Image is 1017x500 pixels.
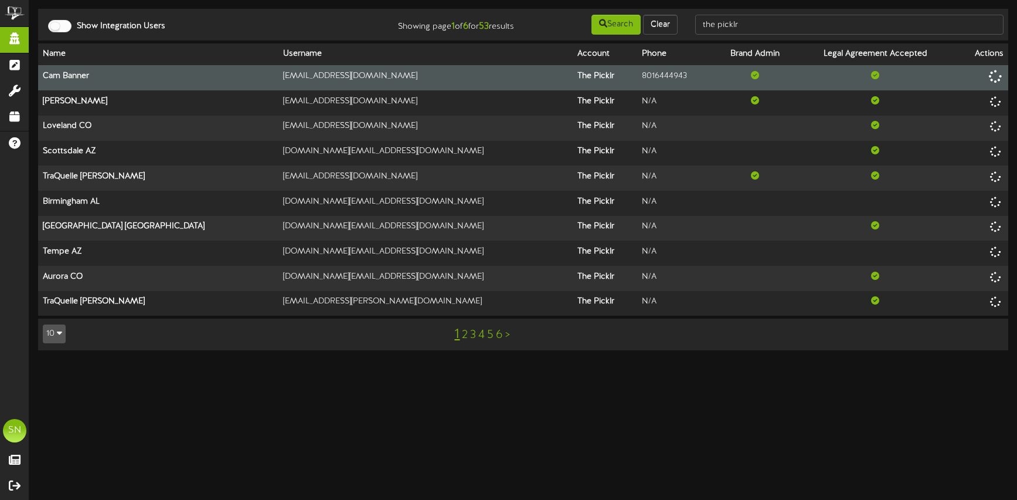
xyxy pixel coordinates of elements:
a: 3 [470,329,476,342]
button: 10 [43,325,66,343]
strong: 6 [463,21,468,32]
th: The Picklr [573,191,638,216]
th: Name [38,43,278,65]
button: Search [591,15,641,35]
th: [GEOGRAPHIC_DATA] [GEOGRAPHIC_DATA] [38,216,278,241]
a: 1 [454,327,460,342]
th: Aurora CO [38,266,278,291]
td: [EMAIL_ADDRESS][DOMAIN_NAME] [278,90,573,116]
a: > [505,329,510,342]
strong: 53 [479,21,489,32]
th: The Picklr [573,116,638,141]
a: 5 [487,329,494,342]
th: TraQuelle [PERSON_NAME] [38,291,278,316]
td: [DOMAIN_NAME][EMAIL_ADDRESS][DOMAIN_NAME] [278,191,573,216]
td: N/A [637,165,713,191]
th: Loveland CO [38,116,278,141]
th: Cam Banner [38,65,278,90]
td: [EMAIL_ADDRESS][DOMAIN_NAME] [278,116,573,141]
th: Brand Admin [714,43,796,65]
td: N/A [637,241,713,266]
input: -- Search -- [695,15,1004,35]
th: The Picklr [573,266,638,291]
th: The Picklr [573,291,638,316]
td: N/A [637,291,713,316]
td: [DOMAIN_NAME][EMAIL_ADDRESS][DOMAIN_NAME] [278,266,573,291]
th: Actions [955,43,1008,65]
th: Phone [637,43,713,65]
div: SN [3,419,26,442]
td: N/A [637,191,713,216]
th: Scottsdale AZ [38,141,278,166]
td: N/A [637,90,713,116]
th: The Picklr [573,241,638,266]
th: Username [278,43,573,65]
th: The Picklr [573,141,638,166]
th: The Picklr [573,216,638,241]
td: [EMAIL_ADDRESS][DOMAIN_NAME] [278,165,573,191]
label: Show Integration Users [68,21,165,32]
th: Legal Agreement Accepted [796,43,955,65]
th: Tempe AZ [38,241,278,266]
button: Clear [643,15,678,35]
strong: 1 [451,21,455,32]
div: Showing page of for results [360,13,523,33]
td: [DOMAIN_NAME][EMAIL_ADDRESS][DOMAIN_NAME] [278,216,573,241]
th: Birmingham AL [38,191,278,216]
td: [EMAIL_ADDRESS][PERSON_NAME][DOMAIN_NAME] [278,291,573,316]
td: [DOMAIN_NAME][EMAIL_ADDRESS][DOMAIN_NAME] [278,141,573,166]
th: TraQuelle [PERSON_NAME] [38,165,278,191]
td: 8016444943 [637,65,713,90]
th: [PERSON_NAME] [38,90,278,116]
td: N/A [637,216,713,241]
a: 2 [462,329,468,342]
td: N/A [637,141,713,166]
a: 6 [496,329,503,342]
td: [EMAIL_ADDRESS][DOMAIN_NAME] [278,65,573,90]
th: The Picklr [573,90,638,116]
a: 4 [478,329,485,342]
td: N/A [637,116,713,141]
td: N/A [637,266,713,291]
th: The Picklr [573,165,638,191]
th: The Picklr [573,65,638,90]
th: Account [573,43,638,65]
td: [DOMAIN_NAME][EMAIL_ADDRESS][DOMAIN_NAME] [278,241,573,266]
